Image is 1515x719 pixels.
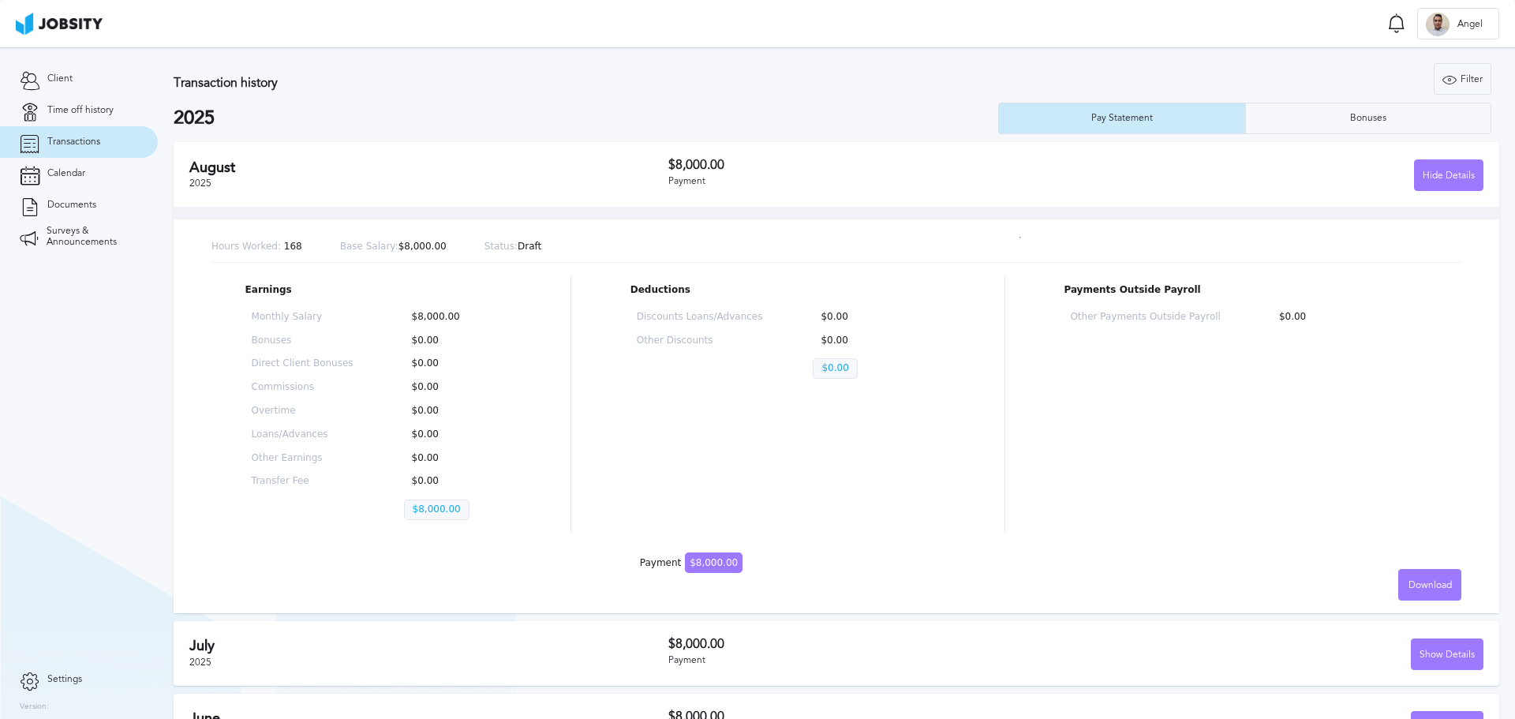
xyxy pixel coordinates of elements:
[1426,13,1450,36] div: A
[668,158,1076,172] h3: $8,000.00
[404,382,506,393] p: $0.00
[174,107,998,129] h2: 2025
[252,358,353,369] p: Direct Client Bonuses
[47,73,73,84] span: Client
[1412,639,1483,671] div: Show Details
[484,241,518,252] span: Status:
[252,476,353,487] p: Transfer Fee
[1434,63,1491,95] button: Filter
[998,103,1245,134] button: Pay Statement
[1450,19,1491,30] span: Angel
[245,285,512,296] p: Earnings
[1435,64,1491,95] div: Filter
[813,335,939,346] p: $0.00
[189,178,211,189] span: 2025
[1417,8,1499,39] button: AAngel
[340,242,447,253] p: $8,000.00
[637,312,763,323] p: Discounts Loans/Advances
[252,335,353,346] p: Bonuses
[668,176,1076,187] div: Payment
[484,242,542,253] p: Draft
[668,637,1076,651] h3: $8,000.00
[189,159,668,176] h2: August
[1408,580,1452,591] span: Download
[211,241,281,252] span: Hours Worked:
[813,358,857,379] p: $0.00
[16,13,103,35] img: ab4bad089aa723f57921c736e9817d99.png
[252,429,353,440] p: Loans/Advances
[640,558,743,569] div: Payment
[685,552,743,573] span: $8,000.00
[211,242,302,253] p: 168
[252,312,353,323] p: Monthly Salary
[1064,285,1427,296] p: Payments Outside Payroll
[404,406,506,417] p: $0.00
[1083,113,1161,124] div: Pay Statement
[404,358,506,369] p: $0.00
[1414,159,1483,191] button: Hide Details
[668,655,1076,666] div: Payment
[252,382,353,393] p: Commissions
[404,476,506,487] p: $0.00
[813,312,939,323] p: $0.00
[404,429,506,440] p: $0.00
[47,674,82,685] span: Settings
[404,312,506,323] p: $8,000.00
[47,200,96,211] span: Documents
[252,453,353,464] p: Other Earnings
[404,335,506,346] p: $0.00
[47,137,100,148] span: Transactions
[630,285,945,296] p: Deductions
[1415,160,1483,192] div: Hide Details
[1271,312,1421,323] p: $0.00
[1411,638,1483,670] button: Show Details
[340,241,398,252] span: Base Salary:
[47,105,114,116] span: Time off history
[47,226,138,248] span: Surveys & Announcements
[1398,569,1461,601] button: Download
[189,638,668,654] h2: July
[252,406,353,417] p: Overtime
[1342,113,1394,124] div: Bonuses
[189,657,211,668] span: 2025
[1070,312,1220,323] p: Other Payments Outside Payroll
[20,702,49,712] label: Version:
[1245,103,1492,134] button: Bonuses
[404,453,506,464] p: $0.00
[404,500,469,520] p: $8,000.00
[174,76,895,90] h3: Transaction history
[47,168,85,179] span: Calendar
[637,335,763,346] p: Other Discounts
